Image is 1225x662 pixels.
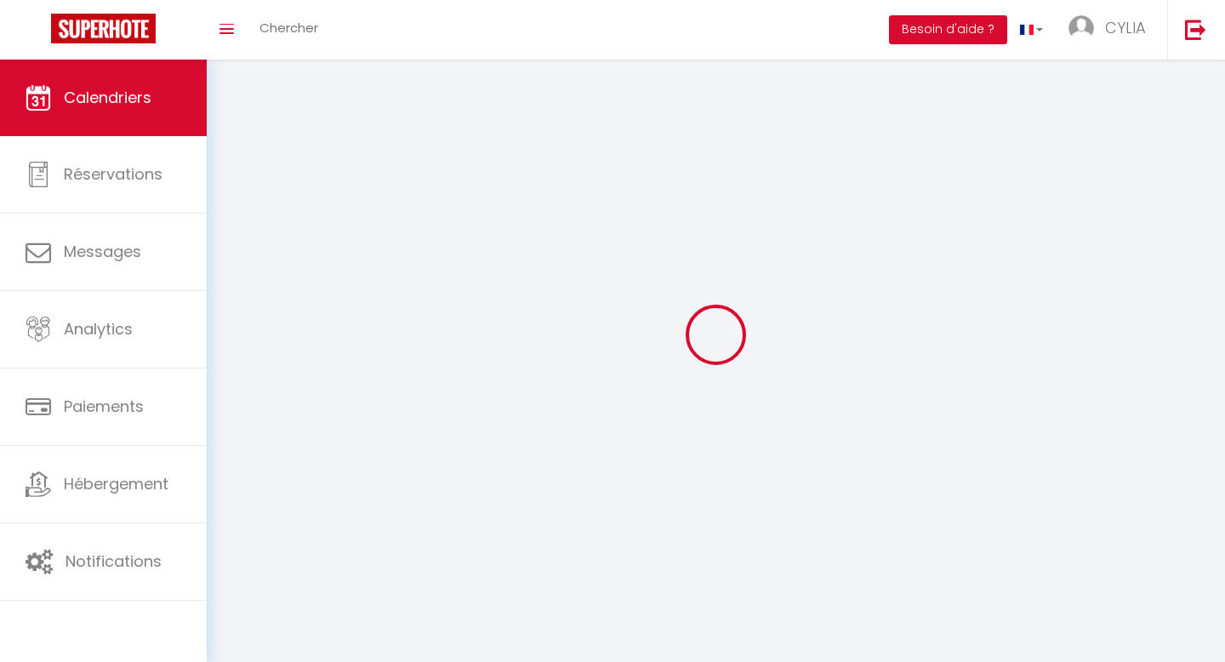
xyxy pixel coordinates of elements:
span: Analytics [64,318,133,340]
button: Besoin d'aide ? [889,15,1007,44]
span: CYLIA [1105,17,1146,38]
span: Notifications [66,551,162,572]
span: Chercher [259,19,318,37]
img: Super Booking [51,14,156,43]
span: Hébergement [64,473,168,494]
span: Messages [64,241,141,262]
span: Paiements [64,396,144,417]
img: logout [1185,19,1206,40]
span: Calendriers [64,87,151,108]
span: Réservations [64,163,162,185]
img: ... [1068,15,1094,41]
